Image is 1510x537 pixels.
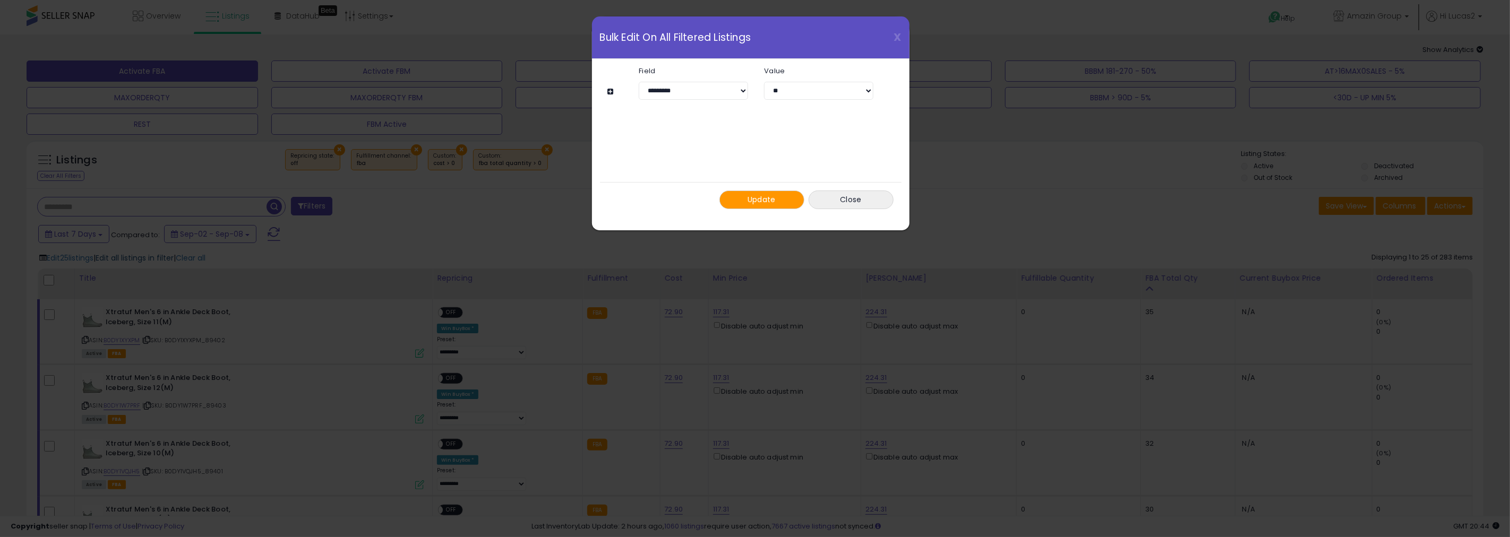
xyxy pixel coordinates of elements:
span: Update [748,194,776,205]
button: Close [809,190,894,209]
label: Value [756,67,881,74]
label: Field [631,67,756,74]
span: X [894,30,902,45]
span: Bulk Edit On All Filtered Listings [600,32,751,42]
